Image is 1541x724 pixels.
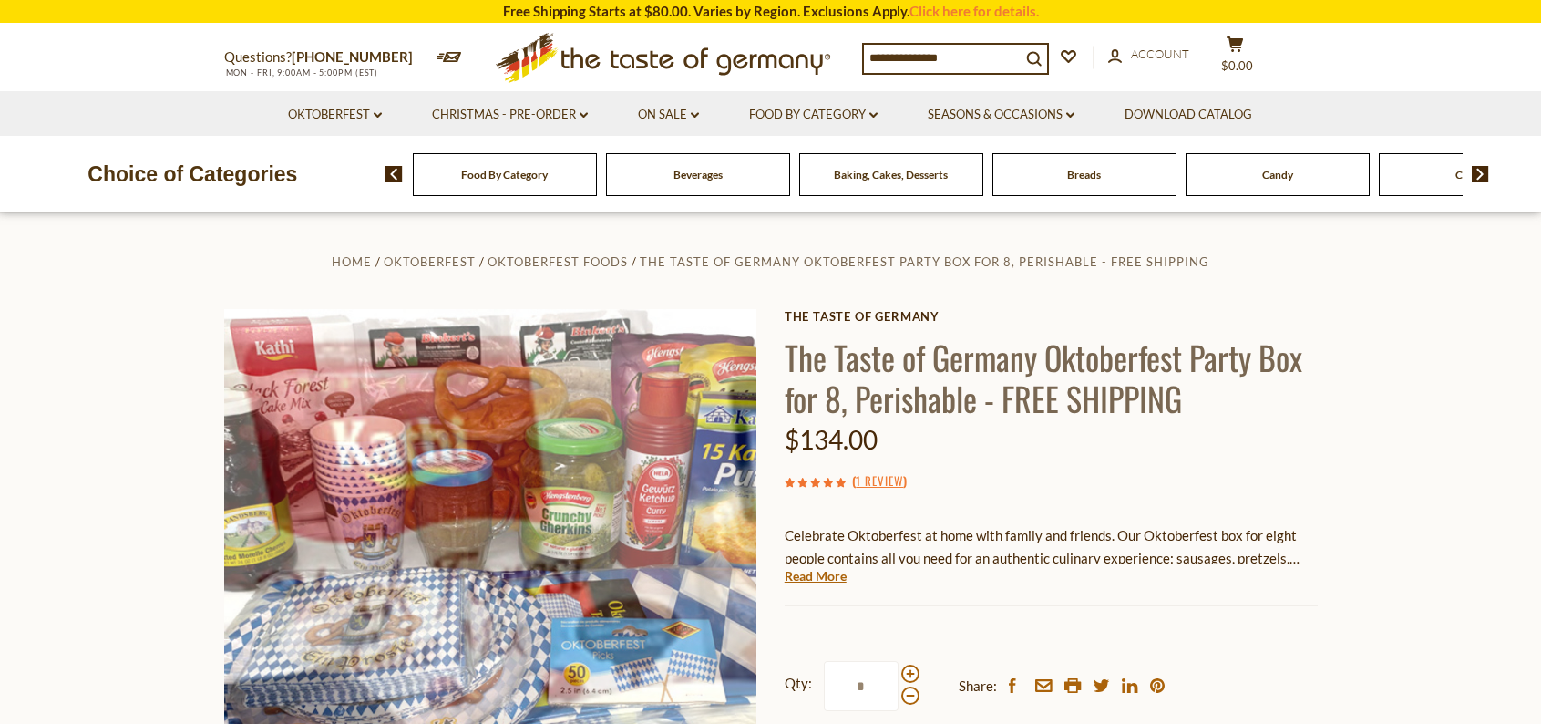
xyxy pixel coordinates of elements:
a: Account [1108,45,1189,65]
a: [PHONE_NUMBER] [292,48,413,65]
strong: Qty: [785,672,812,695]
h1: The Taste of Germany Oktoberfest Party Box for 8, Perishable - FREE SHIPPING [785,336,1318,419]
p: Celebrate Oktoberfest at home with family and friends. Our Oktoberfest box for eight people conta... [785,524,1318,570]
a: Home [332,254,372,269]
a: Click here for details. [909,3,1039,19]
a: Baking, Cakes, Desserts [834,168,948,181]
a: Breads [1067,168,1101,181]
a: Oktoberfest [384,254,476,269]
a: Christmas - PRE-ORDER [432,105,588,125]
a: Read More [785,567,847,585]
p: Questions? [224,46,426,69]
span: $0.00 [1221,58,1253,73]
a: Oktoberfest [288,105,382,125]
a: Download Catalog [1125,105,1252,125]
img: previous arrow [385,166,403,182]
a: The Taste of Germany Oktoberfest Party Box for 8, Perishable - FREE SHIPPING [640,254,1209,269]
a: On Sale [638,105,699,125]
a: Candy [1262,168,1293,181]
a: The Taste of Germany [785,309,1318,324]
a: Seasons & Occasions [928,105,1074,125]
input: Qty: [824,661,899,711]
a: Cereal [1455,168,1486,181]
span: Account [1131,47,1189,61]
a: Oktoberfest Foods [488,254,628,269]
button: $0.00 [1208,36,1263,81]
img: next arrow [1472,166,1489,182]
span: ( ) [852,471,907,490]
a: 1 Review [856,471,903,491]
span: MON - FRI, 9:00AM - 5:00PM (EST) [224,67,379,78]
a: Food By Category [461,168,548,181]
span: $134.00 [785,424,878,455]
a: Beverages [673,168,723,181]
a: Food By Category [749,105,878,125]
span: Share: [959,675,997,698]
